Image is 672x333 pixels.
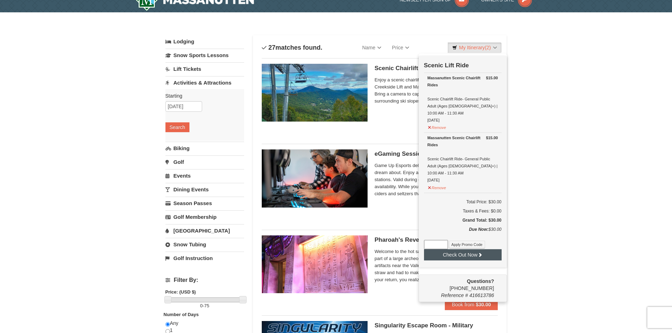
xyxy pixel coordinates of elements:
h5: Singularity Escape Room - Military [375,322,498,329]
a: Golf [165,155,244,168]
span: 416613786 [469,292,494,298]
a: Snow Tubing [165,238,244,251]
h5: eGaming Session Time [375,150,498,158]
span: 27 [268,44,276,51]
a: Lift Tickets [165,62,244,75]
label: - [165,302,244,309]
img: 6619913-410-20a124c9.jpg [262,235,368,293]
span: 75 [204,303,209,308]
a: [GEOGRAPHIC_DATA] [165,224,244,237]
button: Check Out Now [424,249,502,260]
img: 24896431-1-a2e2611b.jpg [262,64,368,122]
a: Dining Events [165,183,244,196]
a: Golf Membership [165,210,244,223]
strong: Due Now: [469,227,488,232]
a: Golf Instruction [165,252,244,265]
a: Events [165,169,244,182]
a: Activities & Attractions [165,76,244,89]
span: Game Up Esports delivers an experience that gamers dream about. Enjoy an hour of game time at one... [375,162,498,197]
a: Season Passes [165,197,244,210]
h5: Scenic Chairlift Ride | 10:00 AM - 11:30 AM [375,65,498,72]
a: Snow Sports Lessons [165,49,244,62]
label: Starting [165,92,239,99]
span: [PHONE_NUMBER] [424,278,494,291]
img: 19664770-34-0b975b5b.jpg [262,149,368,207]
button: Apply Promo Code [449,241,485,248]
div: $30.00 [424,226,502,240]
a: Name [357,41,387,55]
span: (2) [485,45,491,50]
a: My Itinerary(2) [448,42,501,53]
strong: Questions? [467,278,494,284]
button: Remove [428,183,447,191]
a: Lodging [165,35,244,48]
div: Scenic Chairlift Ride- General Public Adult (Ages [DEMOGRAPHIC_DATA]+) | 10:00 AM - 11:30 AM [DATE] [428,134,498,184]
strong: $30.00 [476,302,491,307]
h4: matches found. [262,44,322,51]
a: Price [387,41,414,55]
div: Massanutten Scenic Chairlift Rides [428,74,498,88]
strong: Price: (USD $) [165,289,196,295]
strong: $15.00 [486,134,498,141]
a: Biking [165,142,244,155]
h5: Pharoah's Revenge Escape Room- Military [375,236,498,243]
button: Remove [428,122,447,131]
div: Scenic Chairlift Ride- General Public Adult (Ages [DEMOGRAPHIC_DATA]+) | 10:00 AM - 11:30 AM [DATE] [428,74,498,124]
div: Massanutten Scenic Chairlift Rides [428,134,498,148]
span: 0 [200,303,202,308]
h5: Grand Total: $30.00 [424,217,502,224]
span: Welcome to the hot sands of the Egyptian desert. You're part of a large archeological dig team th... [375,248,498,283]
strong: $15.00 [486,74,498,81]
span: Book from [452,302,474,307]
button: Search [165,122,189,132]
span: Reference # [441,292,468,298]
strong: Number of Days [164,312,199,317]
div: Taxes & Fees: $0.00 [424,208,502,215]
h4: Filter By: [165,277,244,283]
h6: Total Price: $30.00 [424,198,502,205]
strong: Scenic Lift Ride [424,62,469,69]
button: Book from $30.00 [445,299,498,310]
span: Enjoy a scenic chairlift ride up Massanutten’s signature Creekside Lift and Massanutten's NEW Pea... [375,76,498,105]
